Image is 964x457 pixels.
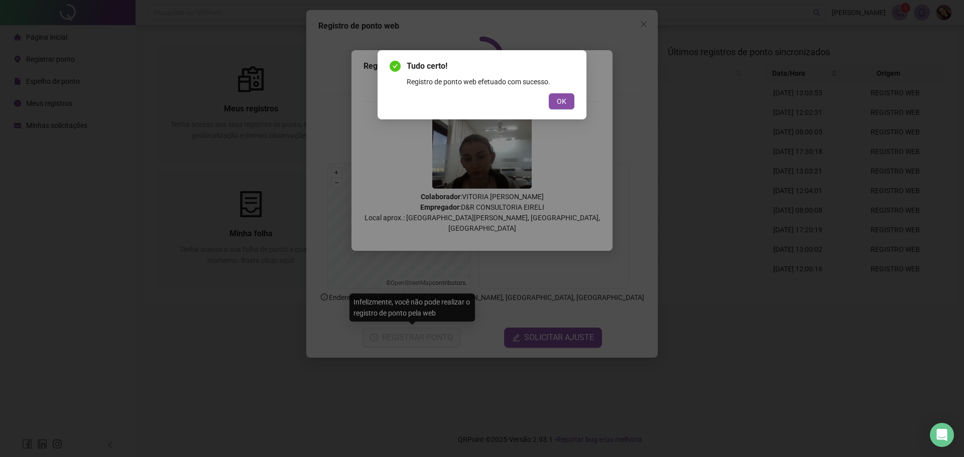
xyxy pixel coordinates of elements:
[390,61,401,72] span: check-circle
[407,60,574,72] span: Tudo certo!
[407,76,574,87] div: Registro de ponto web efetuado com sucesso.
[557,96,566,107] span: OK
[930,423,954,447] div: Open Intercom Messenger
[549,93,574,109] button: OK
